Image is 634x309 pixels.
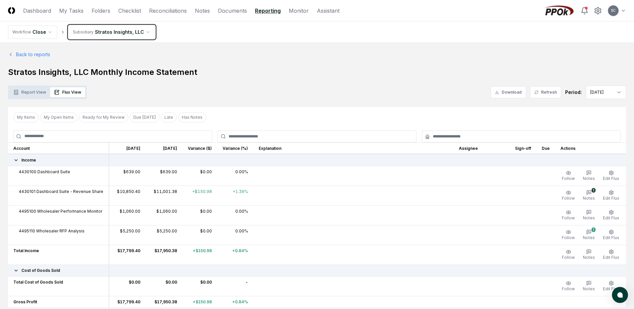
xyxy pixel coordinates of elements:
button: Ready for My Review [79,112,128,122]
span: Follow [562,176,575,181]
button: Follow [560,208,576,222]
span: Edit Flux [603,255,619,260]
button: Edit Flux [602,248,621,262]
span: Total Cost of Goods Sold [13,279,63,285]
a: Checklist [118,7,141,15]
div: Workflow [12,29,31,35]
td: +$150.98 [182,245,217,265]
span: Cost of Goods Sold [21,268,60,274]
td: $17,950.38 [146,296,182,308]
span: Gross Profit [13,299,37,305]
th: Explanation [253,142,454,154]
td: $5,250.00 [146,225,182,245]
td: $639.00 [146,166,182,186]
img: PPOk logo [543,5,575,16]
div: 1 [592,227,596,232]
td: 0.00% [217,205,253,225]
span: Income [21,157,36,163]
span: Follow [562,255,575,260]
span: Notes [583,255,595,260]
a: Documents [218,7,247,15]
span: 4495100 Wholesaler Performance Monitor [19,208,102,214]
span: Edit Flux [603,196,619,201]
button: Report View [9,87,50,97]
span: Total Income [13,248,39,254]
button: Follow [560,169,576,183]
td: $1,060.00 [109,205,146,225]
button: Download [491,86,526,98]
span: 4495110 Wholesaler RFP Analysis [19,228,85,234]
img: Logo [8,7,15,14]
a: My Tasks [59,7,84,15]
button: Has Notes [178,112,206,122]
button: Notes [582,248,596,262]
td: $639.00 [109,166,146,186]
button: Edit Flux [602,279,621,293]
button: Flux View [50,87,85,97]
td: +$150.98 [182,296,217,308]
button: Refresh [530,86,561,98]
td: $17,799.40 [109,245,146,265]
span: Notes [583,286,595,291]
th: Assignee [454,142,510,154]
td: 0.00% [217,225,253,245]
span: SC [611,8,616,13]
td: $11,001.38 [146,186,182,205]
button: Edit Flux [602,228,621,242]
button: Late [161,112,177,122]
div: 1 [592,188,596,193]
button: Due Today [130,112,159,122]
th: Account [8,142,109,154]
td: +0.84% [217,245,253,265]
button: Edit Flux [602,169,621,183]
span: 4430100 Dashboard Suite [19,169,70,175]
span: Follow [562,286,575,291]
span: Edit Flux [603,176,619,181]
span: Notes [583,176,595,181]
nav: breadcrumb [8,25,155,39]
span: Notes [583,196,595,201]
td: $17,950.38 [146,245,182,265]
button: atlas-launcher [612,287,628,303]
td: $17,799.40 [109,296,146,308]
td: $0.00 [109,276,146,296]
td: $0.00 [182,225,217,245]
a: Reconciliations [149,7,187,15]
td: $1,060.00 [146,205,182,225]
a: Folders [92,7,110,15]
button: Follow [560,248,576,262]
span: Follow [562,196,575,201]
span: Edit Flux [603,286,619,291]
span: 4430101 Dashboard Suite - Revenue Share [19,189,103,195]
button: Notes [582,279,596,293]
button: 1Notes [582,228,596,242]
span: Edit Flux [603,235,619,240]
td: +$150.98 [182,186,217,205]
button: Follow [560,228,576,242]
button: Notes [582,169,596,183]
a: Assistant [317,7,340,15]
a: Back to reports [8,51,50,58]
td: $0.00 [182,276,217,296]
button: Edit Flux [602,189,621,203]
span: Notes [583,215,595,220]
th: [DATE] [146,142,182,154]
td: +1.39% [217,186,253,205]
h1: Stratos Insights, LLC Monthly Income Statement [8,67,626,78]
th: Actions [555,142,626,154]
span: Follow [562,235,575,240]
td: $0.00 [182,205,217,225]
button: Notes [582,208,596,222]
button: My Items [13,112,39,122]
button: Follow [560,279,576,293]
a: Dashboard [23,7,51,15]
td: $5,250.00 [109,225,146,245]
th: [DATE] [109,142,146,154]
div: Subsidiary [73,29,94,35]
span: Edit Flux [603,215,619,220]
a: Notes [195,7,210,15]
button: Follow [560,189,576,203]
th: Sign-off [510,142,536,154]
td: $10,850.40 [109,186,146,205]
td: +0.84% [217,296,253,308]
